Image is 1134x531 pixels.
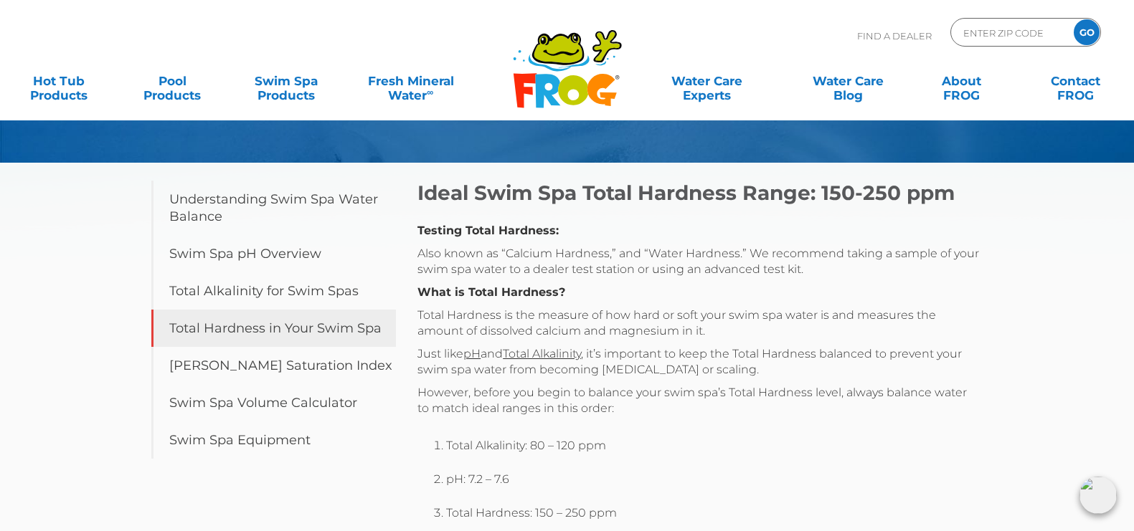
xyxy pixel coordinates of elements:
[128,67,217,95] a: PoolProducts
[446,438,979,464] li: Total Alkalinity: 80 – 120 ppm
[417,385,979,416] p: However, before you begin to balance your swim spa’s Total Hardness level, always balance water t...
[1074,19,1100,45] input: GO
[804,67,892,95] a: Water CareBlog
[151,181,397,235] a: Understanding Swim Spa Water Balance
[417,246,979,277] p: Also known as “Calcium Hardness,” and “Water Hardness.” We recommend taking a sample of your swim...
[917,67,1006,95] a: AboutFROG
[417,224,559,237] strong: Testing Total Hardness:
[417,181,979,205] h2: Ideal Swim Spa Total Hardness Range: 150-250 ppm
[857,18,932,54] p: Find A Dealer
[417,346,979,378] p: Just like and , it’s important to keep the Total Hardness balanced to prevent your swim spa water...
[417,307,979,339] p: Total Hardness is the measure of how hard or soft your swim spa water is and measures the amount ...
[14,67,103,95] a: Hot TubProducts
[503,347,581,360] a: Total Alkalinity
[962,22,1059,43] input: Zip Code Form
[151,421,397,459] a: Swim Spa Equipment
[417,285,565,299] strong: What is Total Hardness?
[427,87,433,97] sup: ∞
[446,472,979,498] li: pH: 7.2 – 7.6
[151,310,397,347] a: Total Hardness in Your Swim Spa
[1031,67,1120,95] a: ContactFROG
[635,67,778,95] a: Water CareExperts
[463,347,481,360] a: pH
[151,235,397,272] a: Swim Spa pH Overview
[242,67,330,95] a: Swim SpaProducts
[151,347,397,384] a: [PERSON_NAME] Saturation Index
[151,384,397,421] a: Swim Spa Volume Calculator
[356,67,466,95] a: Fresh MineralWater∞
[1079,477,1117,514] img: openIcon
[151,272,397,310] a: Total Alkalinity for Swim Spas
